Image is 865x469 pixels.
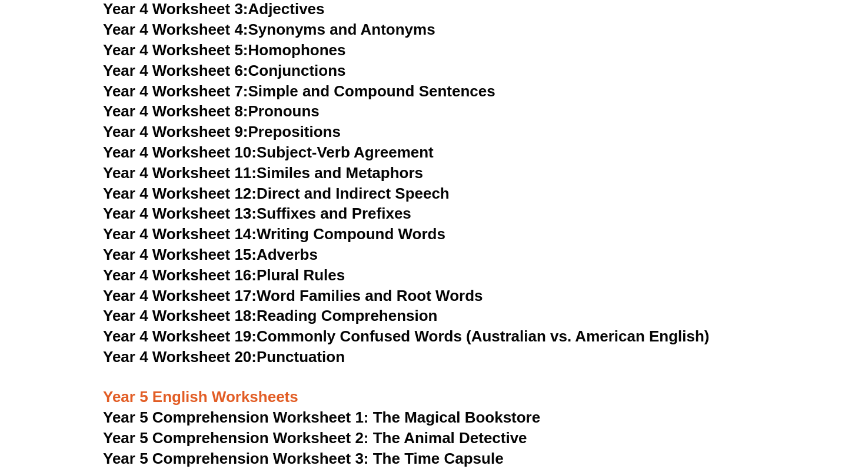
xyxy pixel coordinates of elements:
[103,143,434,161] a: Year 4 Worksheet 10:Subject-Verb Agreement
[103,82,495,100] a: Year 4 Worksheet 7:Simple and Compound Sentences
[663,336,865,469] iframe: Chat Widget
[103,143,257,161] span: Year 4 Worksheet 10:
[103,368,762,408] h3: Year 5 English Worksheets
[103,21,435,38] a: Year 4 Worksheet 4:Synonyms and Antonyms
[103,62,248,79] span: Year 4 Worksheet 6:
[103,185,450,202] a: Year 4 Worksheet 12:Direct and Indirect Speech
[103,266,345,284] a: Year 4 Worksheet 16:Plural Rules
[103,287,483,304] a: Year 4 Worksheet 17:Word Families and Root Words
[103,41,346,59] a: Year 4 Worksheet 5:Homophones
[103,246,257,263] span: Year 4 Worksheet 15:
[103,102,248,120] span: Year 4 Worksheet 8:
[103,164,423,182] a: Year 4 Worksheet 11:Similes and Metaphors
[103,82,248,100] span: Year 4 Worksheet 7:
[103,205,257,222] span: Year 4 Worksheet 13:
[103,205,411,222] a: Year 4 Worksheet 13:Suffixes and Prefixes
[103,164,257,182] span: Year 4 Worksheet 11:
[103,21,248,38] span: Year 4 Worksheet 4:
[103,348,257,366] span: Year 4 Worksheet 20:
[103,307,437,324] a: Year 4 Worksheet 18:Reading Comprehension
[103,41,248,59] span: Year 4 Worksheet 5:
[103,123,248,140] span: Year 4 Worksheet 9:
[103,225,257,243] span: Year 4 Worksheet 14:
[103,450,504,467] a: Year 5 Comprehension Worksheet 3: The Time Capsule
[103,327,710,345] a: Year 4 Worksheet 19:Commonly Confused Words (Australian vs. American English)
[103,102,320,120] a: Year 4 Worksheet 8:Pronouns
[103,307,257,324] span: Year 4 Worksheet 18:
[103,123,341,140] a: Year 4 Worksheet 9:Prepositions
[103,246,318,263] a: Year 4 Worksheet 15:Adverbs
[103,429,527,447] a: Year 5 Comprehension Worksheet 2: The Animal Detective
[103,327,257,345] span: Year 4 Worksheet 19:
[103,62,346,79] a: Year 4 Worksheet 6:Conjunctions
[103,225,445,243] a: Year 4 Worksheet 14:Writing Compound Words
[103,185,257,202] span: Year 4 Worksheet 12:
[103,408,540,426] a: Year 5 Comprehension Worksheet 1: The Magical Bookstore
[103,287,257,304] span: Year 4 Worksheet 17:
[103,266,257,284] span: Year 4 Worksheet 16:
[103,348,345,366] a: Year 4 Worksheet 20:Punctuation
